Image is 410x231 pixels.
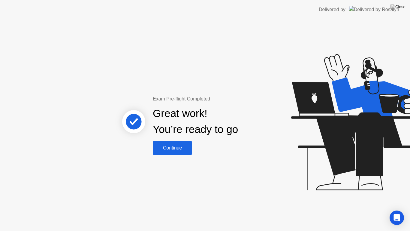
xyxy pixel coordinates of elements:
[155,145,190,151] div: Continue
[153,106,238,137] div: Great work! You’re ready to go
[153,95,277,103] div: Exam Pre-flight Completed
[319,6,345,13] div: Delivered by
[153,141,192,155] button: Continue
[349,6,399,13] img: Delivered by Rosalyn
[390,5,405,9] img: Close
[390,211,404,225] div: Open Intercom Messenger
